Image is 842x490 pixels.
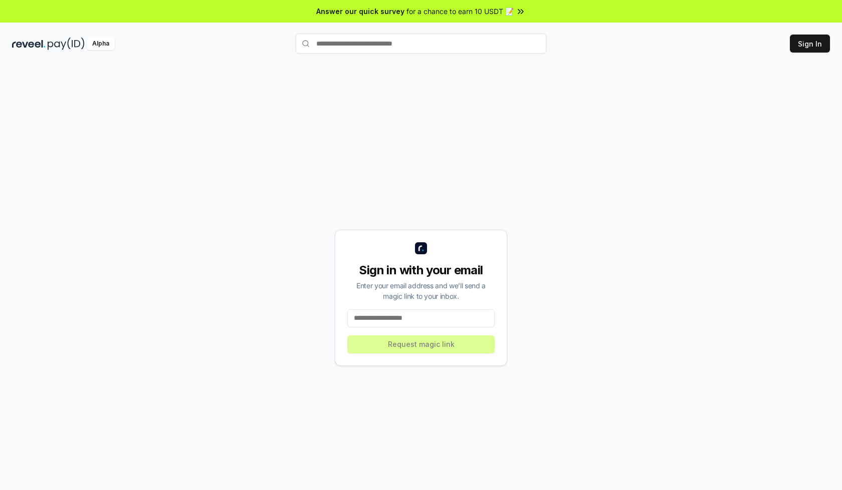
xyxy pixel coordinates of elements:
[316,6,404,17] span: Answer our quick survey
[406,6,514,17] span: for a chance to earn 10 USDT 📝
[87,38,115,50] div: Alpha
[12,38,46,50] img: reveel_dark
[415,242,427,254] img: logo_small
[347,262,495,278] div: Sign in with your email
[790,35,830,53] button: Sign In
[347,280,495,301] div: Enter your email address and we’ll send a magic link to your inbox.
[48,38,85,50] img: pay_id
